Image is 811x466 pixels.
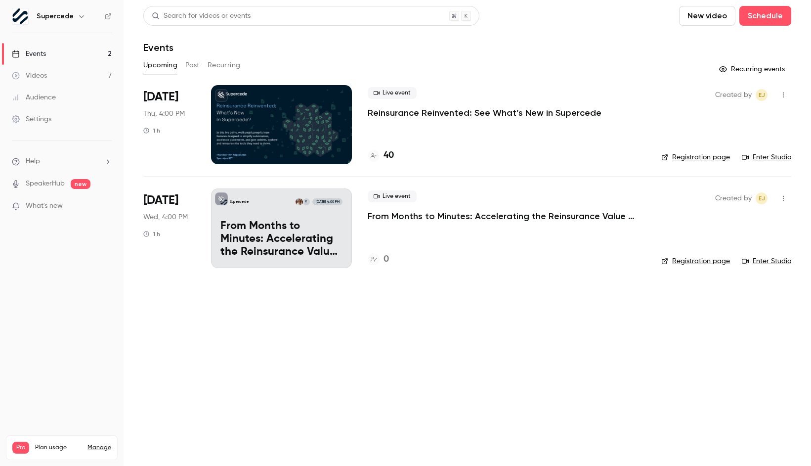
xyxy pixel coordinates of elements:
[715,192,752,204] span: Created by
[26,156,40,167] span: Help
[143,109,185,119] span: Thu, 4:00 PM
[739,6,791,26] button: Schedule
[143,57,177,73] button: Upcoming
[12,114,51,124] div: Settings
[143,42,173,53] h1: Events
[143,188,195,268] div: Sep 3 Wed, 3:00 PM (Europe/London)
[87,444,111,452] a: Manage
[208,57,241,73] button: Recurring
[368,149,394,162] a: 40
[100,202,112,211] iframe: Noticeable Trigger
[143,192,178,208] span: [DATE]
[230,199,249,204] p: Supercede
[211,188,352,268] a: From Months to Minutes: Accelerating the Reinsurance Value ChainSupercedeKDeeva Chamdal[DATE] 4:0...
[302,198,310,206] div: K
[35,444,82,452] span: Plan usage
[661,256,730,266] a: Registration page
[368,107,601,119] a: Reinsurance Reinvented: See What’s New in Supercede
[12,156,112,167] li: help-dropdown-opener
[12,93,56,102] div: Audience
[143,89,178,105] span: [DATE]
[12,442,29,454] span: Pro
[742,256,791,266] a: Enter Studio
[759,192,765,204] span: EJ
[312,198,342,205] span: [DATE] 4:00 PM
[152,11,251,21] div: Search for videos or events
[143,230,160,238] div: 1 h
[143,127,160,135] div: 1 h
[756,192,768,204] span: Ellie James
[384,149,394,162] h4: 40
[368,253,389,266] a: 0
[185,57,200,73] button: Past
[368,210,645,222] a: From Months to Minutes: Accelerating the Reinsurance Value Chain
[97,455,100,461] span: 7
[12,8,28,24] img: Supercede
[756,89,768,101] span: Ellie James
[661,152,730,162] a: Registration page
[71,179,90,189] span: new
[26,201,63,211] span: What's new
[26,179,65,189] a: SpeakerHub
[715,61,791,77] button: Recurring events
[97,454,111,463] p: / 90
[742,152,791,162] a: Enter Studio
[12,454,31,463] p: Videos
[368,190,417,202] span: Live event
[12,49,46,59] div: Events
[220,220,342,258] p: From Months to Minutes: Accelerating the Reinsurance Value Chain
[37,11,74,21] h6: Supercede
[143,85,195,164] div: Aug 14 Thu, 3:00 PM (Europe/London)
[715,89,752,101] span: Created by
[12,71,47,81] div: Videos
[296,198,302,205] img: Deeva Chamdal
[143,212,188,222] span: Wed, 4:00 PM
[759,89,765,101] span: EJ
[384,253,389,266] h4: 0
[679,6,735,26] button: New video
[368,87,417,99] span: Live event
